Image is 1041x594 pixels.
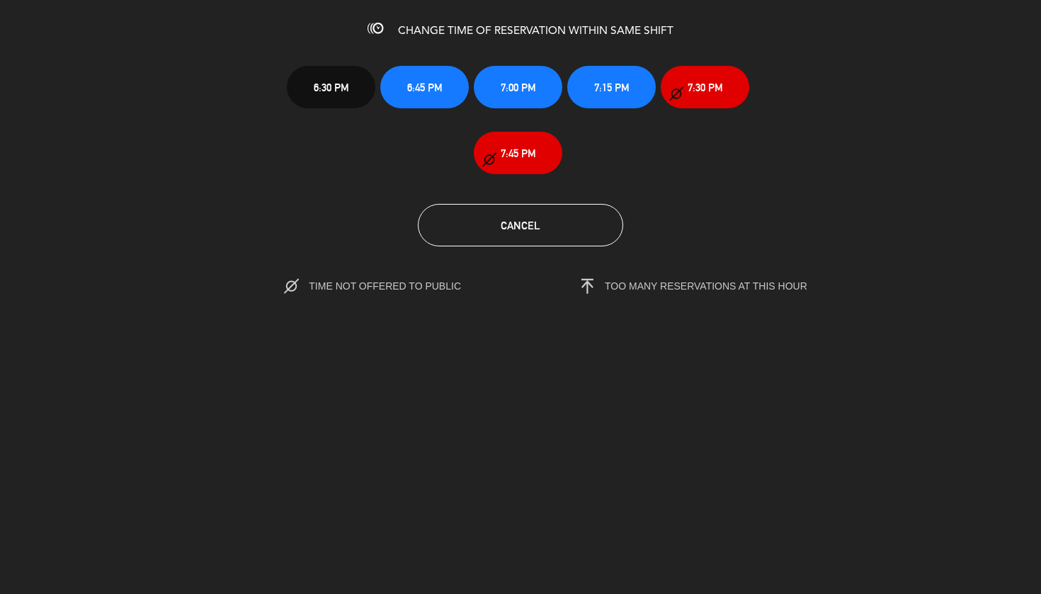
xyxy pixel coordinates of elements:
[501,145,536,161] span: 7:45 PM
[287,66,375,108] button: 6:30 PM
[314,79,349,96] span: 6:30 PM
[661,66,749,108] button: 7:30 PM
[380,66,469,108] button: 6:45 PM
[398,25,673,37] span: CHANGE TIME OF RESERVATION WITHIN SAME SHIFT
[688,79,723,96] span: 7:30 PM
[474,66,562,108] button: 7:00 PM
[594,79,630,96] span: 7:15 PM
[501,79,536,96] span: 7:00 PM
[407,79,443,96] span: 6:45 PM
[501,219,540,232] span: Cancel
[309,280,491,292] span: TIME NOT OFFERED TO PUBLIC
[474,132,562,174] button: 7:45 PM
[605,280,807,292] span: TOO MANY RESERVATIONS AT THIS HOUR
[418,204,623,246] button: Cancel
[567,66,656,108] button: 7:15 PM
